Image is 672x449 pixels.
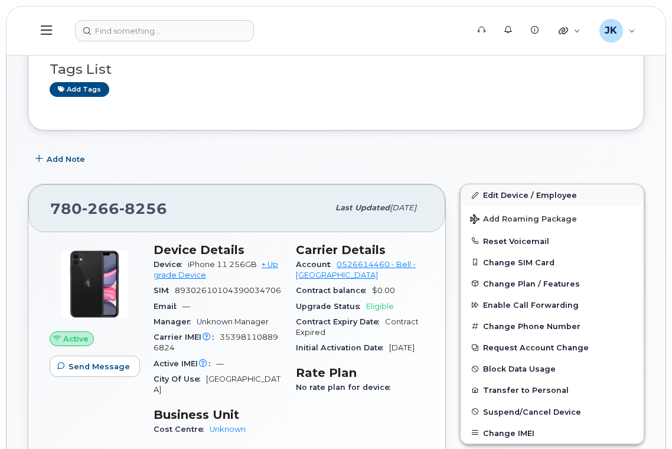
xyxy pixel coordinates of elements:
a: Edit Device / Employee [461,184,644,206]
h3: Carrier Details [296,243,424,257]
button: Add Note [28,148,95,170]
button: Change Phone Number [461,315,644,337]
h3: Tags List [50,62,622,77]
button: Add Roaming Package [461,206,644,230]
span: Manager [154,317,197,326]
span: Carrier IMEI [154,333,220,341]
span: — [182,302,190,311]
span: Active IMEI [154,359,216,368]
span: SIM [154,286,175,295]
div: Jayson Kralkay [591,19,644,43]
button: Transfer to Personal [461,379,644,401]
span: Active [63,333,89,344]
span: Initial Activation Date [296,343,389,352]
button: Send Message [50,356,140,377]
span: Upgrade Status [296,302,366,311]
button: Change Plan / Features [461,273,644,294]
span: Device [154,260,188,269]
span: No rate plan for device [296,383,396,392]
span: 266 [82,200,119,217]
span: JK [605,24,617,38]
span: — [216,359,224,368]
span: Suspend/Cancel Device [483,407,581,416]
a: Add tags [50,82,109,97]
button: Reset Voicemail [461,230,644,252]
span: iPhone 11 256GB [188,260,257,269]
div: Quicklinks [550,19,589,43]
button: Change IMEI [461,422,644,444]
button: Change SIM Card [461,252,644,273]
span: [DATE] [389,343,415,352]
a: 0526614460 - Bell - [GEOGRAPHIC_DATA] [296,260,416,279]
span: Change Plan / Features [483,279,580,288]
span: $0.00 [372,286,395,295]
h3: Device Details [154,243,282,257]
span: Send Message [68,361,130,372]
span: Cost Centre [154,425,210,434]
a: Unknown [210,425,246,434]
button: Block Data Usage [461,358,644,379]
span: [DATE] [390,203,416,212]
span: Email [154,302,182,311]
span: 8256 [119,200,167,217]
span: Enable Call Forwarding [483,301,579,310]
span: 89302610104390034706 [175,286,281,295]
input: Find something... [75,20,254,41]
span: Add Note [47,154,85,165]
button: Suspend/Cancel Device [461,401,644,422]
h3: Rate Plan [296,366,424,380]
span: Contract Expiry Date [296,317,385,326]
span: 780 [50,200,167,217]
span: City Of Use [154,375,206,383]
span: [GEOGRAPHIC_DATA] [154,375,280,394]
span: Unknown Manager [197,317,269,326]
img: iPhone_11.jpg [59,249,130,320]
button: Enable Call Forwarding [461,294,644,315]
span: Contract balance [296,286,372,295]
span: Last updated [335,203,390,212]
button: Request Account Change [461,337,644,358]
span: Eligible [366,302,394,311]
h3: Business Unit [154,408,282,422]
span: Add Roaming Package [470,214,577,226]
span: Account [296,260,337,269]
